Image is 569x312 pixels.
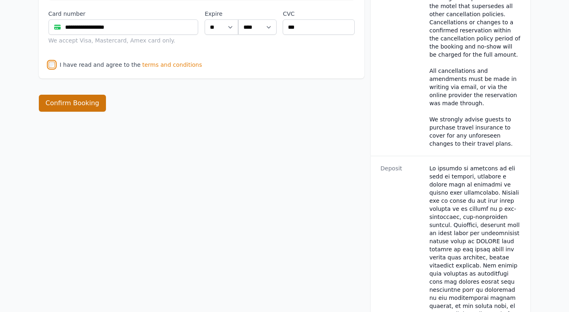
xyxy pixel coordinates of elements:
label: Expire [205,10,238,18]
button: Confirm Booking [39,95,106,112]
div: We accept Visa, Mastercard, Amex card only. [49,36,199,45]
label: . [238,10,276,18]
label: CVC [283,10,354,18]
label: Card number [49,10,199,18]
span: terms and conditions [142,61,202,69]
label: I have read and agree to the [60,62,141,68]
